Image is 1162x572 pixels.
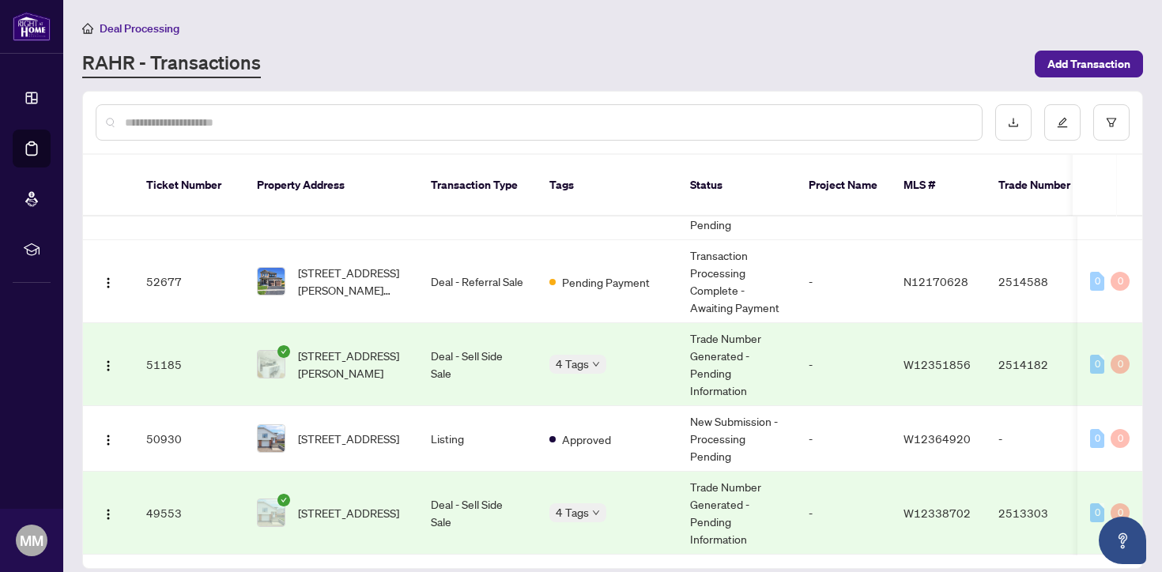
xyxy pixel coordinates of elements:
[986,323,1096,406] td: 2514182
[796,406,891,472] td: -
[1090,429,1104,448] div: 0
[562,273,650,291] span: Pending Payment
[82,23,93,34] span: home
[796,472,891,555] td: -
[418,155,537,216] th: Transaction Type
[556,503,589,521] span: 4 Tags
[986,155,1096,216] th: Trade Number
[418,472,537,555] td: Deal - Sell Side Sale
[592,509,600,517] span: down
[20,529,43,551] span: MM
[1111,429,1130,448] div: 0
[13,12,51,41] img: logo
[1111,503,1130,522] div: 0
[1106,117,1117,128] span: filter
[298,264,406,299] span: [STREET_ADDRESS][PERSON_NAME][PERSON_NAME]
[904,274,968,288] span: N12170628
[102,359,115,372] img: Logo
[102,434,115,446] img: Logo
[1090,272,1104,291] div: 0
[258,268,285,295] img: thumbnail-img
[96,352,121,377] button: Logo
[134,240,244,323] td: 52677
[904,431,971,446] span: W12364920
[1111,355,1130,374] div: 0
[796,323,891,406] td: -
[134,472,244,555] td: 49553
[96,426,121,451] button: Logo
[556,355,589,373] span: 4 Tags
[277,494,290,506] span: check-circle
[562,431,611,448] span: Approved
[904,506,971,520] span: W12338702
[677,240,796,323] td: Transaction Processing Complete - Awaiting Payment
[418,323,537,406] td: Deal - Sell Side Sale
[82,50,261,78] a: RAHR - Transactions
[986,406,1096,472] td: -
[1090,503,1104,522] div: 0
[592,360,600,368] span: down
[986,472,1096,555] td: 2513303
[258,499,285,526] img: thumbnail-img
[298,430,399,447] span: [STREET_ADDRESS]
[1093,104,1130,141] button: filter
[537,155,677,216] th: Tags
[677,406,796,472] td: New Submission - Processing Pending
[102,508,115,521] img: Logo
[904,357,971,371] span: W12351856
[1047,51,1130,77] span: Add Transaction
[1035,51,1143,77] button: Add Transaction
[677,472,796,555] td: Trade Number Generated - Pending Information
[298,504,399,521] span: [STREET_ADDRESS]
[986,240,1096,323] td: 2514588
[258,351,285,378] img: thumbnail-img
[96,500,121,525] button: Logo
[1099,517,1146,564] button: Open asap
[134,155,244,216] th: Ticket Number
[418,240,537,323] td: Deal - Referral Sale
[1057,117,1068,128] span: edit
[1111,272,1130,291] div: 0
[995,104,1032,141] button: download
[891,155,986,216] th: MLS #
[277,345,290,358] span: check-circle
[244,155,418,216] th: Property Address
[1008,117,1019,128] span: download
[796,240,891,323] td: -
[1090,355,1104,374] div: 0
[96,269,121,294] button: Logo
[1044,104,1081,141] button: edit
[100,21,179,36] span: Deal Processing
[796,155,891,216] th: Project Name
[134,323,244,406] td: 51185
[258,425,285,452] img: thumbnail-img
[677,323,796,406] td: Trade Number Generated - Pending Information
[102,277,115,289] img: Logo
[418,406,537,472] td: Listing
[677,155,796,216] th: Status
[134,406,244,472] td: 50930
[298,347,406,382] span: [STREET_ADDRESS][PERSON_NAME]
